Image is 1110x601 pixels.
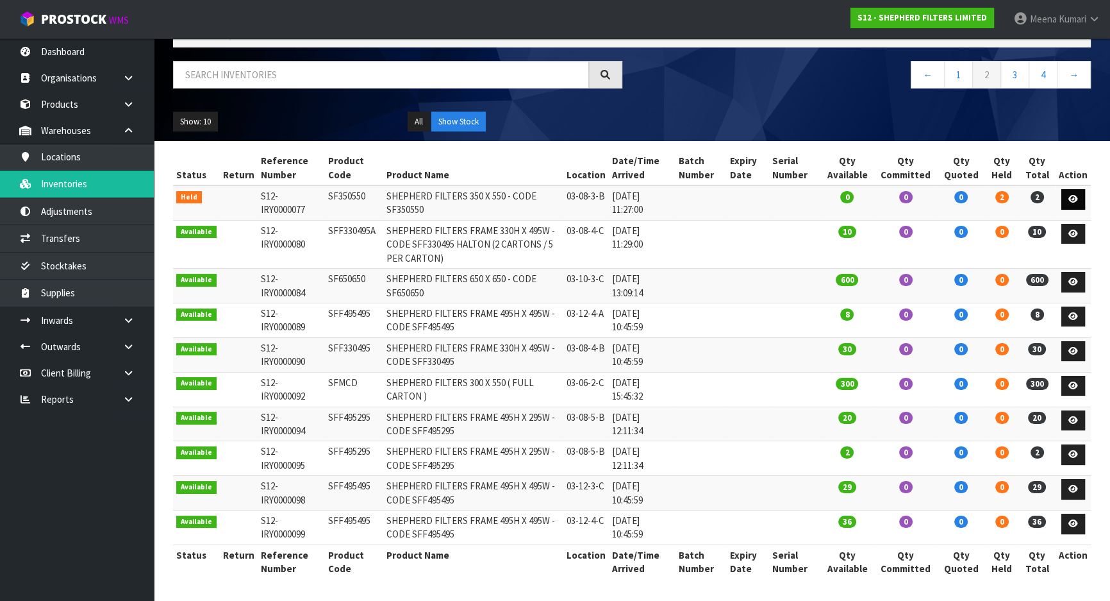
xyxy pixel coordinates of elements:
[563,220,609,268] td: 03-08-4-C
[954,481,968,493] span: 0
[954,378,968,390] span: 0
[325,185,384,220] td: SF350550
[769,151,821,185] th: Serial Number
[109,14,129,26] small: WMS
[563,476,609,511] td: 03-12-3-C
[609,337,675,372] td: [DATE] 10:45:59
[383,151,563,185] th: Product Name
[176,377,217,390] span: Available
[325,303,384,337] td: SFF495495
[325,151,384,185] th: Product Code
[563,511,609,545] td: 03-12-4-C
[325,511,384,545] td: SFF495495
[563,151,609,185] th: Location
[954,226,968,238] span: 0
[176,516,217,529] span: Available
[563,441,609,476] td: 03-08-5-B
[642,61,1091,92] nav: Page navigation
[836,274,858,286] span: 600
[899,191,913,203] span: 0
[1031,191,1044,203] span: 2
[176,226,217,239] span: Available
[1028,481,1046,493] span: 29
[727,545,768,579] th: Expiry Date
[937,151,985,185] th: Qty Quoted
[609,303,675,337] td: [DATE] 10:45:59
[1030,13,1057,25] span: Meena
[899,446,913,459] span: 0
[769,545,821,579] th: Serial Number
[954,516,968,528] span: 0
[995,378,1009,390] span: 0
[563,545,609,579] th: Location
[173,61,589,89] input: Search inventories
[563,303,609,337] td: 03-12-4-A
[954,191,968,203] span: 0
[325,372,384,407] td: SFMCD
[258,220,325,268] td: S12-IRY0000080
[609,220,675,268] td: [DATE] 11:29:00
[840,446,854,459] span: 2
[258,269,325,303] td: S12-IRY0000084
[995,274,1009,286] span: 0
[995,412,1009,424] span: 0
[838,412,856,424] span: 20
[1056,151,1091,185] th: Action
[258,407,325,441] td: S12-IRY0000094
[609,511,675,545] td: [DATE] 10:45:59
[383,407,563,441] td: SHEPHERD FILTERS FRAME 495H X 295W - CODE SFF495295
[325,269,384,303] td: SF650650
[176,309,217,321] span: Available
[838,481,856,493] span: 29
[173,112,218,132] button: Show: 10
[985,151,1019,185] th: Qty Held
[258,337,325,372] td: S12-IRY0000090
[972,61,1001,89] a: 2
[325,407,384,441] td: SFF495295
[1018,545,1056,579] th: Qty Total
[995,226,1009,238] span: 0
[995,309,1009,321] span: 0
[1028,226,1046,238] span: 10
[838,516,856,528] span: 36
[258,476,325,511] td: S12-IRY0000098
[41,11,106,28] span: ProStock
[176,446,217,459] span: Available
[563,269,609,303] td: 03-10-3-C
[836,378,858,390] span: 300
[840,191,854,203] span: 0
[563,185,609,220] td: 03-08-3-B
[820,545,874,579] th: Qty Available
[1028,516,1046,528] span: 36
[850,8,994,28] a: S12 - SHEPHERD FILTERS LIMITED
[1031,446,1044,459] span: 2
[325,476,384,511] td: SFF495495
[840,309,854,321] span: 8
[258,303,325,337] td: S12-IRY0000089
[899,226,913,238] span: 0
[325,220,384,268] td: SFF330495A
[899,274,913,286] span: 0
[176,481,217,494] span: Available
[1000,61,1029,89] a: 3
[258,372,325,407] td: S12-IRY0000092
[383,185,563,220] td: SHEPHERD FILTERS 350 X 550 - CODE SF350550
[675,151,727,185] th: Batch Number
[954,412,968,424] span: 0
[1031,309,1044,321] span: 8
[899,516,913,528] span: 0
[911,61,945,89] a: ←
[820,151,874,185] th: Qty Available
[857,12,987,23] strong: S12 - SHEPHERD FILTERS LIMITED
[937,545,985,579] th: Qty Quoted
[1026,274,1048,286] span: 600
[563,337,609,372] td: 03-08-4-B
[609,441,675,476] td: [DATE] 12:11:34
[176,191,202,204] span: Held
[874,151,938,185] th: Qty Committed
[727,151,768,185] th: Expiry Date
[609,269,675,303] td: [DATE] 13:09:14
[258,441,325,476] td: S12-IRY0000095
[563,372,609,407] td: 03-06-2-C
[609,407,675,441] td: [DATE] 12:11:34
